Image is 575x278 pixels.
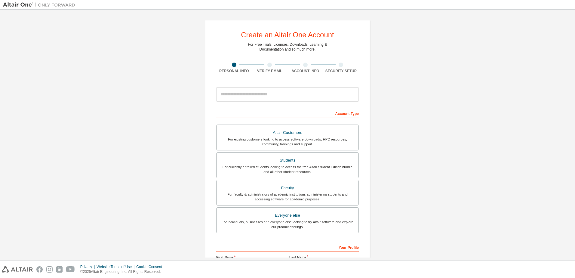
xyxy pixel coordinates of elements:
[136,264,165,269] div: Cookie Consent
[220,184,355,192] div: Faculty
[216,69,252,73] div: Personal Info
[220,137,355,147] div: For existing customers looking to access software downloads, HPC resources, community, trainings ...
[220,165,355,174] div: For currently enrolled students looking to access the free Altair Student Edition bundle and all ...
[80,264,97,269] div: Privacy
[220,156,355,165] div: Students
[323,69,359,73] div: Security Setup
[3,2,78,8] img: Altair One
[220,128,355,137] div: Altair Customers
[2,266,33,273] img: altair_logo.svg
[248,42,327,52] div: For Free Trials, Licenses, Downloads, Learning & Documentation and so much more.
[216,108,359,118] div: Account Type
[216,242,359,252] div: Your Profile
[66,266,75,273] img: youtube.svg
[220,211,355,220] div: Everyone else
[56,266,63,273] img: linkedin.svg
[36,266,43,273] img: facebook.svg
[80,269,166,274] p: © 2025 Altair Engineering, Inc. All Rights Reserved.
[220,192,355,202] div: For faculty & administrators of academic institutions administering students and accessing softwa...
[216,255,286,260] label: First Name
[220,220,355,229] div: For individuals, businesses and everyone else looking to try Altair software and explore our prod...
[252,69,288,73] div: Verify Email
[97,264,136,269] div: Website Terms of Use
[241,31,334,39] div: Create an Altair One Account
[289,255,359,260] label: Last Name
[46,266,53,273] img: instagram.svg
[287,69,323,73] div: Account Info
